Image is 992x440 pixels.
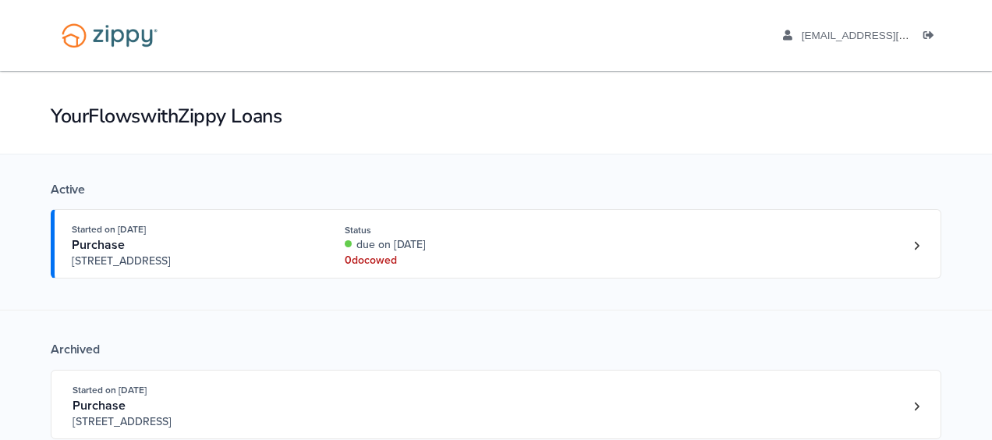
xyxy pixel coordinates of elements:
[783,30,980,45] a: edit profile
[345,223,553,237] div: Status
[72,224,146,235] span: Started on [DATE]
[51,103,941,130] h1: Your Flows with Zippy Loans
[51,209,941,279] a: Open loan 4231650
[73,398,126,413] span: Purchase
[923,30,941,45] a: Log out
[345,253,553,268] div: 0 doc owed
[72,237,125,253] span: Purchase
[51,182,941,197] div: Active
[905,395,928,418] a: Loan number 4178210
[51,370,941,439] a: Open loan 4178210
[345,237,553,253] div: due on [DATE]
[802,30,980,41] span: chiltonjp26@gmail.com
[73,414,310,430] span: [STREET_ADDRESS]
[905,234,928,257] a: Loan number 4231650
[51,16,168,55] img: Logo
[73,385,147,396] span: Started on [DATE]
[72,254,310,269] span: [STREET_ADDRESS]
[51,342,941,357] div: Archived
